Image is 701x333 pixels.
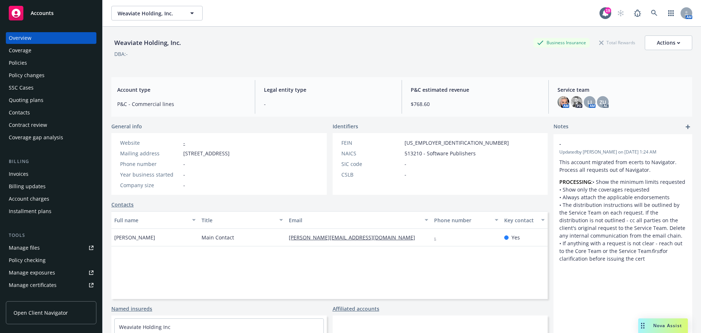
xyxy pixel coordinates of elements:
div: Policy checking [9,254,46,266]
span: ZU [600,98,606,106]
a: Named insureds [111,305,152,313]
div: -Updatedby [PERSON_NAME] on [DATE] 1:24 AMThis account migrated from ecerts to Navigator. Process... [553,134,692,268]
span: Notes [553,122,568,131]
a: Search [647,6,662,20]
button: Email [286,211,431,229]
div: Drag to move [638,318,647,333]
div: SSC Cases [9,82,34,94]
span: [US_EMPLOYER_IDENTIFICATION_NUMBER] [405,139,509,147]
p: This account migrated from ecerts to Navigator. Process all requests out of Navigator. [559,158,686,174]
div: Phone number [120,160,180,168]
p: • Show the minimum limits requested • Show only the coverages requested • Always attach the appli... [559,178,686,262]
div: Title [202,216,275,224]
div: Billing updates [9,181,46,192]
div: Tools [6,232,96,239]
a: Manage claims [6,292,96,303]
button: Weaviate Holding, Inc. [111,6,203,20]
a: - [183,139,185,146]
span: - [183,171,185,178]
span: Legal entity type [264,86,393,94]
a: Installment plans [6,205,96,217]
button: Phone number [431,211,501,229]
div: Actions [657,36,680,50]
a: Contacts [6,107,96,118]
div: Installment plans [9,205,51,217]
a: Policy checking [6,254,96,266]
span: [STREET_ADDRESS] [183,150,230,157]
div: Total Rewards [595,38,639,47]
a: Start snowing [613,6,628,20]
a: Manage files [6,242,96,254]
span: - [264,100,393,108]
a: SSC Cases [6,82,96,94]
span: Open Client Navigator [14,309,68,317]
span: Updated by [PERSON_NAME] on [DATE] 1:24 AM [559,149,686,155]
div: Full name [114,216,188,224]
div: Contacts [9,107,30,118]
div: Manage exposures [9,267,55,279]
div: Mailing address [120,150,180,157]
a: Affiliated accounts [333,305,379,313]
div: Coverage [9,45,31,56]
a: Contract review [6,119,96,131]
div: Company size [120,181,180,189]
a: Coverage gap analysis [6,132,96,143]
span: 513210 - Software Publishers [405,150,476,157]
button: Full name [111,211,199,229]
span: P&C - Commercial lines [117,100,246,108]
a: Switch app [664,6,678,20]
a: - [434,234,442,241]
div: Business Insurance [533,38,590,47]
span: General info [111,122,142,130]
a: Policy changes [6,69,96,81]
div: NAICS [341,150,402,157]
div: Phone number [434,216,490,224]
div: Quoting plans [9,94,43,106]
a: Policies [6,57,96,69]
span: - [183,160,185,168]
div: Account charges [9,193,49,205]
div: FEIN [341,139,402,147]
a: [PERSON_NAME][EMAIL_ADDRESS][DOMAIN_NAME] [289,234,421,241]
span: Account type [117,86,246,94]
div: Website [120,139,180,147]
span: Main Contact [202,234,234,241]
div: Invoices [9,168,28,180]
a: Manage certificates [6,279,96,291]
a: Accounts [6,3,96,23]
div: Policies [9,57,27,69]
span: - [405,160,406,168]
a: Overview [6,32,96,44]
div: Key contact [504,216,537,224]
a: add [683,122,692,131]
img: photo [558,96,569,108]
span: Yes [512,234,520,241]
a: Manage exposures [6,267,96,279]
div: Coverage gap analysis [9,132,63,143]
div: DBA: - [114,50,128,58]
span: Weaviate Holding, Inc. [118,10,181,17]
em: first [651,247,661,254]
span: [PERSON_NAME] [114,234,155,241]
span: P&C estimated revenue [411,86,540,94]
a: Quoting plans [6,94,96,106]
a: Coverage [6,45,96,56]
a: Invoices [6,168,96,180]
div: Policy changes [9,69,45,81]
div: CSLB [341,171,402,178]
span: Service team [558,86,686,94]
div: Manage files [9,242,40,254]
span: $768.60 [411,100,540,108]
div: Email [289,216,420,224]
button: Key contact [501,211,548,229]
div: Weaviate Holding, Inc. [111,38,184,48]
button: Actions [645,35,692,50]
span: - [183,181,185,189]
strong: PROCESSING: [559,178,593,185]
div: Billing [6,158,96,165]
a: Account charges [6,193,96,205]
button: Title [199,211,286,229]
span: Accounts [31,10,54,16]
a: Contacts [111,201,134,208]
